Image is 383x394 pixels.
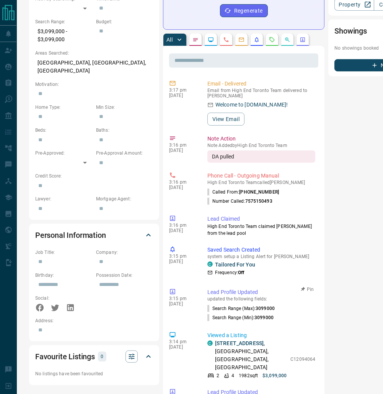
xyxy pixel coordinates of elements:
[262,372,287,379] p: $3,099,000
[96,195,153,202] p: Mortgage Agent:
[96,272,153,279] p: Possession Date:
[215,262,255,268] a: Tailored For You
[207,172,315,180] p: Phone Call - Outgoing Manual
[207,198,272,205] p: Number Called:
[166,37,173,42] p: All
[96,249,153,256] p: Company:
[207,246,315,254] p: Saved Search Created
[207,341,213,346] div: condos.ca
[207,305,275,312] p: Search Range (Max) :
[100,352,104,361] p: 0
[256,306,275,311] span: 3099000
[169,228,196,233] p: [DATE]
[254,37,260,43] svg: Listing Alerts
[35,25,92,46] p: $3,099,000 - $3,099,000
[169,301,196,307] p: [DATE]
[207,88,315,98] p: Email from High End Toronto Team delivered to [PERSON_NAME]
[220,4,268,17] button: Regenerate
[239,372,258,379] p: 1982 sqft
[35,295,92,302] p: Social:
[35,173,153,179] p: Credit Score:
[207,314,274,321] p: Search Range (Min) :
[35,81,153,88] p: Motivation:
[254,315,274,320] span: 3099000
[169,339,196,344] p: 3:14 pm
[35,57,153,77] p: [GEOGRAPHIC_DATA], [GEOGRAPHIC_DATA], [GEOGRAPHIC_DATA]
[207,180,315,185] p: High End Toronto Team called [PERSON_NAME]
[207,262,213,267] div: condos.ca
[215,269,244,276] p: Frequency:
[35,127,92,134] p: Beds:
[245,199,272,204] span: 7575150493
[35,226,153,244] div: Personal Information
[269,37,275,43] svg: Requests
[35,370,153,377] p: No listings have been favourited
[35,350,95,363] h2: Favourite Listings
[207,80,315,88] p: Email - Delivered
[169,185,196,190] p: [DATE]
[169,254,196,259] p: 3:15 pm
[239,189,279,195] span: [PHONE_NUMBER]
[215,339,287,371] p: , [GEOGRAPHIC_DATA], [GEOGRAPHIC_DATA], [GEOGRAPHIC_DATA]
[35,150,92,157] p: Pre-Approved:
[96,150,153,157] p: Pre-Approval Amount:
[215,340,264,346] a: [STREET_ADDRESS]
[207,113,244,126] button: View Email
[284,37,290,43] svg: Opportunities
[35,50,153,57] p: Areas Searched:
[238,270,244,275] strong: Off
[207,135,315,143] p: Note Action
[207,215,315,223] p: Lead Claimed
[35,104,92,111] p: Home Type:
[290,356,315,363] p: C12094064
[192,37,199,43] svg: Notes
[35,195,92,202] p: Lawyer:
[231,372,234,379] p: 4
[207,331,315,339] p: Viewed a Listing
[215,101,288,109] p: Welcome to [DOMAIN_NAME]!
[223,37,229,43] svg: Calls
[207,143,315,148] p: Note Added by High End Toronto Team
[169,87,196,93] p: 3:17 pm
[238,37,244,43] svg: Emails
[96,104,153,111] p: Min Size:
[207,288,315,296] p: Lead Profile Updated
[96,18,153,25] p: Budget:
[35,249,92,256] p: Job Title:
[207,189,279,195] p: Called From:
[169,344,196,350] p: [DATE]
[207,254,315,259] p: system setup a Listing Alert for [PERSON_NAME]
[35,272,92,279] p: Birthday:
[169,93,196,98] p: [DATE]
[296,286,318,293] button: Pin
[207,150,315,163] div: DA pulled
[35,347,153,366] div: Favourite Listings0
[169,296,196,301] p: 3:15 pm
[169,179,196,185] p: 3:16 pm
[169,142,196,148] p: 3:16 pm
[207,296,315,302] p: updated the following fields:
[169,148,196,153] p: [DATE]
[35,229,106,241] h2: Personal Information
[35,18,92,25] p: Search Range:
[169,223,196,228] p: 3:16 pm
[217,372,219,379] p: 2
[334,25,367,37] h2: Showings
[96,127,153,134] p: Baths:
[300,37,306,43] svg: Agent Actions
[35,317,153,324] p: Address:
[169,259,196,264] p: [DATE]
[207,223,315,237] p: High End Toronto Team claimed [PERSON_NAME] from the lead pool
[208,37,214,43] svg: Lead Browsing Activity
